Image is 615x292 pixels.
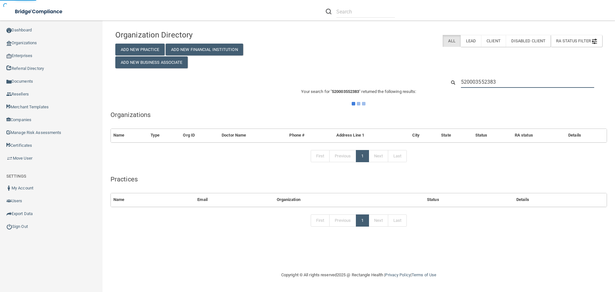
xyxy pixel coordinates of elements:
button: Add New Financial Institution [166,44,243,55]
th: Doctor Name [219,129,287,142]
th: Organization [274,193,424,206]
span: RA Status Filter [556,38,597,43]
th: City [410,129,439,142]
img: icon-export.b9366987.png [6,211,12,216]
img: icon-filter@2x.21656d0b.png [592,39,597,44]
img: icon-documents.8dae5593.png [6,79,12,84]
a: Last [388,150,407,162]
img: bridge_compliance_login_screen.278c3ca4.svg [10,5,69,18]
a: Previous [329,214,356,227]
a: Terms of Use [412,272,436,277]
a: Next [369,150,388,162]
button: Add New Practice [115,44,165,55]
img: briefcase.64adab9b.png [6,155,13,162]
th: Name [111,129,148,142]
span: 520003552383 [332,89,359,94]
th: State [439,129,473,142]
iframe: Drift Widget Chat Controller [504,246,607,272]
label: Lead [461,35,481,47]
img: ic_dashboard_dark.d01f4a41.png [6,28,12,33]
img: ajax-loader.4d491dd7.gif [352,102,365,105]
th: RA status [512,129,566,142]
label: Client [481,35,506,47]
img: ic-search.3b580494.png [326,9,332,14]
img: ic_reseller.de258add.png [6,92,12,97]
p: Your search for " " returned the following results: [111,88,607,96]
th: Email [195,193,274,206]
th: Type [148,129,181,142]
img: organization-icon.f8decf85.png [6,41,12,46]
a: First [311,214,330,227]
img: icon-users.e205127d.png [6,198,12,204]
input: Search [461,76,594,88]
th: Status [473,129,512,142]
th: Address Line 1 [334,129,410,142]
div: Copyright © All rights reserved 2025 @ Rectangle Health | | [242,265,476,285]
label: All [443,35,460,47]
th: Details [566,129,607,142]
h5: Practices [111,176,607,183]
img: ic_power_dark.7ecde6b1.png [6,224,12,229]
button: Add New Business Associate [115,56,188,68]
a: Last [388,214,407,227]
input: Search [336,6,395,18]
a: First [311,150,330,162]
a: Next [369,214,388,227]
a: 1 [356,150,369,162]
label: SETTINGS [6,172,26,180]
label: Disabled Client [506,35,551,47]
h4: Organization Directory [115,31,271,39]
th: Name [111,193,195,206]
th: Org ID [180,129,219,142]
a: Previous [329,150,356,162]
a: 1 [356,214,369,227]
a: Privacy Policy [385,272,410,277]
h5: Organizations [111,111,607,118]
th: Phone # [287,129,333,142]
img: ic_user_dark.df1a06c3.png [6,186,12,191]
th: Details [514,193,607,206]
img: enterprise.0d942306.png [6,54,12,58]
th: Status [424,193,514,206]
